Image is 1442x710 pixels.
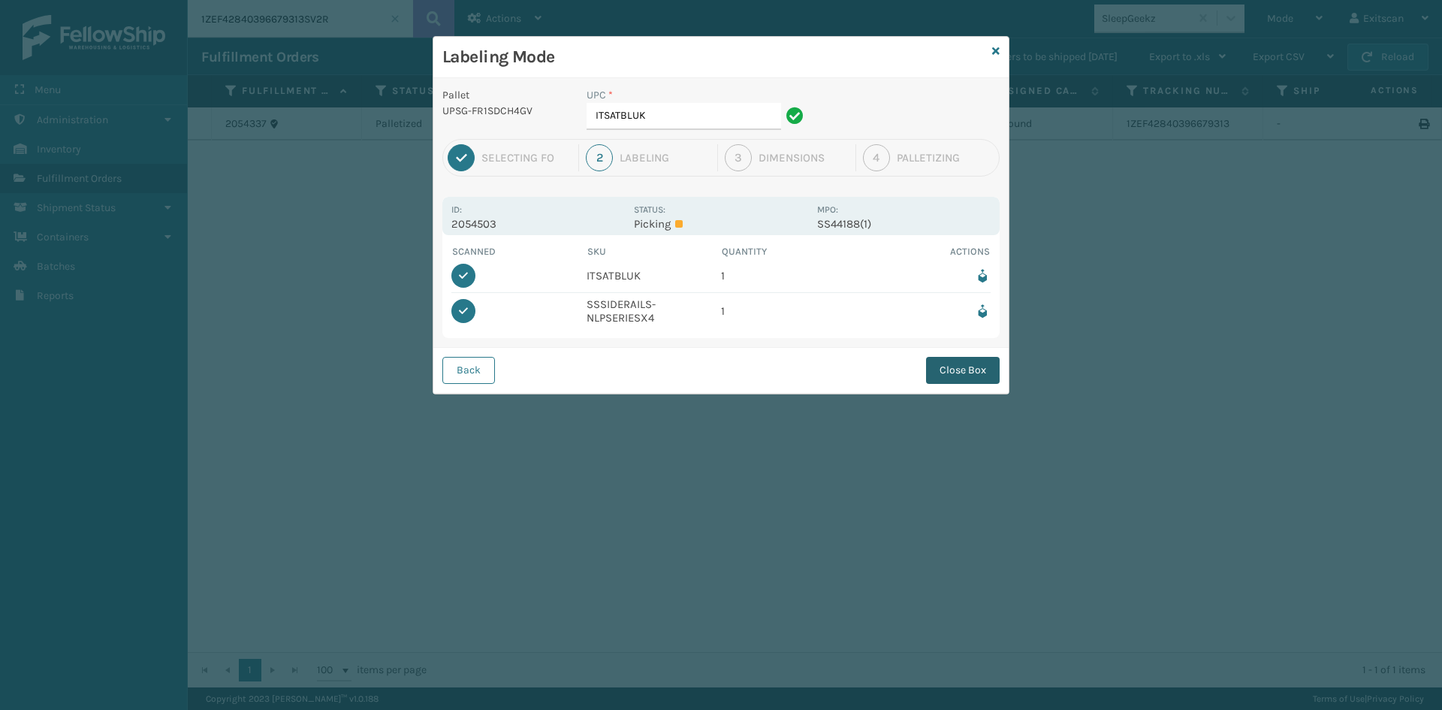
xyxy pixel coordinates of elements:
[620,151,710,165] div: Labeling
[587,293,722,329] td: SSSIDERAILS-NLPSERIESX4
[442,103,569,119] p: UPSG-FR1SDCH4GV
[759,151,849,165] div: Dimensions
[725,144,752,171] div: 3
[721,293,856,329] td: 1
[451,204,462,215] label: Id:
[926,357,1000,384] button: Close Box
[897,151,994,165] div: Palletizing
[481,151,572,165] div: Selecting FO
[817,217,991,231] p: SS44188(1)
[817,204,838,215] label: MPO:
[856,244,991,259] th: Actions
[587,259,722,293] td: ITSATBLUK
[721,244,856,259] th: Quantity
[442,87,569,103] p: Pallet
[721,259,856,293] td: 1
[587,244,722,259] th: SKU
[451,217,625,231] p: 2054503
[587,87,613,103] label: UPC
[442,46,986,68] h3: Labeling Mode
[451,244,587,259] th: Scanned
[634,204,665,215] label: Status:
[442,357,495,384] button: Back
[448,144,475,171] div: 1
[856,259,991,293] td: Remove from box
[863,144,890,171] div: 4
[856,293,991,329] td: Remove from box
[586,144,613,171] div: 2
[634,217,807,231] p: Picking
